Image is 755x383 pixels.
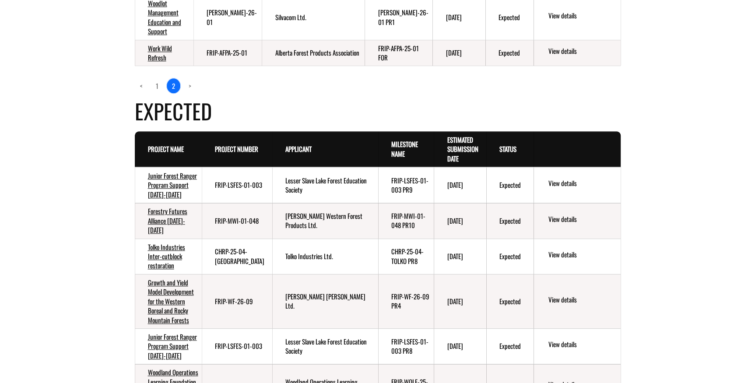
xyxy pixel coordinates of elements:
[447,135,478,163] a: Estimated Submission Date
[548,250,617,260] a: View details
[378,328,434,364] td: FRIP-LSFES-01-003 PR8
[215,144,258,154] a: Project Number
[534,239,620,274] td: action menu
[183,78,197,93] a: Next page
[365,40,432,66] td: FRIP-AFPA-25-01 FOR
[486,239,534,274] td: Expected
[434,274,486,328] td: 8/30/2028
[486,328,534,364] td: Expected
[378,203,434,239] td: FRIP-MWI-01-048 PR10
[148,206,187,235] a: Forestry Futures Alliance [DATE]-[DATE]
[135,274,202,328] td: Growth and Yield Model Development for the Western Boreal and Rocky Mountain Forests
[548,214,617,225] a: View details
[272,203,378,239] td: Millar Western Forest Products Ltd.
[148,332,197,360] a: Junior Forest Ranger Program Support [DATE]-[DATE]
[534,131,620,167] th: Actions
[548,46,617,57] a: View details
[548,295,617,306] a: View details
[534,203,620,239] td: action menu
[135,167,202,203] td: Junior Forest Ranger Program Support 2024-2029
[202,328,273,364] td: FRIP-LSFES-01-003
[486,203,534,239] td: Expected
[202,203,273,239] td: FRIP-MWI-01-048
[447,341,463,351] time: [DATE]
[272,167,378,203] td: Lesser Slave Lake Forest Education Society
[434,328,486,364] td: 7/30/2028
[486,167,534,203] td: Expected
[272,239,378,274] td: Tolko Industries Ltd.
[434,167,486,203] td: 9/14/2028
[378,274,434,328] td: FRIP-WF-26-09 PR4
[202,239,273,274] td: CHRP-25-04-TOLKO
[534,274,620,328] td: action menu
[148,242,185,271] a: Tolko Industries Inter-cutblock restoration
[135,40,193,66] td: Work Wild Refresh
[534,40,620,66] td: action menu
[148,144,184,154] a: Project Name
[262,40,365,66] td: Alberta Forest Products Association
[135,239,202,274] td: Tolko Industries Inter-cutblock restoration
[391,139,418,158] a: Milestone Name
[202,274,273,328] td: FRIP-WF-26-09
[434,239,486,274] td: 8/30/2028
[446,48,461,57] time: [DATE]
[272,274,378,328] td: West Fraser Mills Ltd.
[202,167,273,203] td: FRIP-LSFES-01-003
[446,12,461,22] time: [DATE]
[148,43,172,62] a: Work Wild Refresh
[447,296,463,306] time: [DATE]
[166,78,181,94] a: 2
[135,328,202,364] td: Junior Forest Ranger Program Support 2024-2029
[432,40,485,66] td: 9/14/2025
[135,95,621,126] h4: Expected
[378,239,434,274] td: CHRP-25-04-TOLKO PR8
[534,167,620,203] td: action menu
[151,78,164,93] a: page 1
[548,11,617,21] a: View details
[135,78,148,93] a: Previous page
[447,251,463,261] time: [DATE]
[548,340,617,350] a: View details
[148,171,197,199] a: Junior Forest Ranger Program Support [DATE]-[DATE]
[135,203,202,239] td: Forestry Futures Alliance 2022-2026
[499,144,516,154] a: Status
[486,274,534,328] td: Expected
[485,40,534,66] td: Expected
[272,328,378,364] td: Lesser Slave Lake Forest Education Society
[378,167,434,203] td: FRIP-LSFES-01-003 PR9
[447,216,463,225] time: [DATE]
[148,278,194,325] a: Growth and Yield Model Development for the Western Boreal and Rocky Mountain Forests
[285,144,312,154] a: Applicant
[534,328,620,364] td: action menu
[548,179,617,189] a: View details
[447,180,463,190] time: [DATE]
[193,40,262,66] td: FRIP-AFPA-25-01
[434,203,486,239] td: 8/30/2028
